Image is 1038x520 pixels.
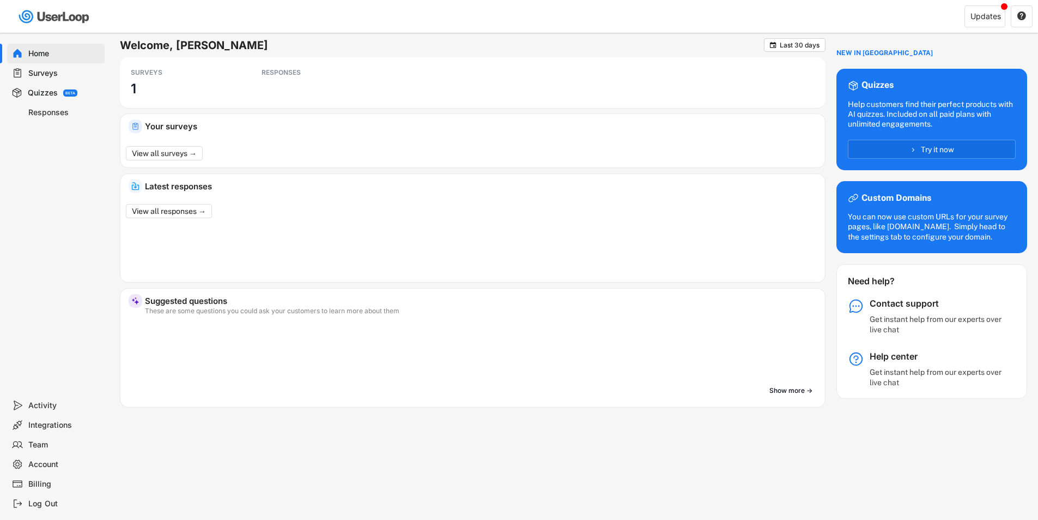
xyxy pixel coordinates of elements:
[848,276,924,287] div: Need help?
[848,212,1016,242] div: You can now use custom URLs for your survey pages, like [DOMAIN_NAME]. Simply head to the setting...
[262,68,360,77] div: RESPONSES
[145,308,817,314] div: These are some questions you could ask your customers to learn more about them
[1017,11,1027,21] button: 
[28,107,100,118] div: Responses
[870,351,1006,362] div: Help center
[780,42,820,49] div: Last 30 days
[870,314,1006,334] div: Get instant help from our experts over live chat
[970,13,1001,20] div: Updates
[861,80,894,91] div: Quizzes
[28,88,58,98] div: Quizzes
[126,204,212,218] button: View all responses →
[131,297,139,305] img: MagicMajor%20%28Purple%29.svg
[836,49,933,58] div: NEW IN [GEOGRAPHIC_DATA]
[921,146,954,153] span: Try it now
[65,91,75,95] div: BETA
[145,122,817,130] div: Your surveys
[131,182,139,190] img: IncomingMajor.svg
[1017,11,1026,21] text: 
[16,5,93,28] img: userloop-logo-01.svg
[28,479,100,489] div: Billing
[770,41,776,49] text: 
[848,99,1016,129] div: Help customers find their perfect products with AI quizzes. Included on all paid plans with unlim...
[120,38,764,52] h6: Welcome, [PERSON_NAME]
[131,80,136,97] h3: 1
[28,459,100,470] div: Account
[765,382,817,399] button: Show more →
[28,420,100,431] div: Integrations
[131,68,229,77] div: SURVEYS
[848,140,1016,159] button: Try it now
[769,41,777,49] button: 
[870,367,1006,387] div: Get instant help from our experts over live chat
[861,193,931,204] div: Custom Domains
[145,297,817,305] div: Suggested questions
[126,146,203,160] button: View all surveys →
[28,401,100,411] div: Activity
[870,298,1006,309] div: Contact support
[28,68,100,79] div: Surveys
[28,440,100,450] div: Team
[28,499,100,509] div: Log Out
[145,182,817,190] div: Latest responses
[28,49,100,59] div: Home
